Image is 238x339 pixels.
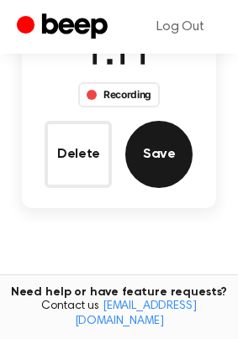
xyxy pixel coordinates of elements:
[85,38,152,73] span: 1:11
[45,121,112,188] button: Delete Audio Record
[10,300,228,329] span: Contact us
[140,7,221,47] a: Log Out
[78,82,160,107] div: Recording
[75,300,197,327] a: [EMAIL_ADDRESS][DOMAIN_NAME]
[125,121,193,188] button: Save Audio Record
[17,11,112,44] a: Beep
